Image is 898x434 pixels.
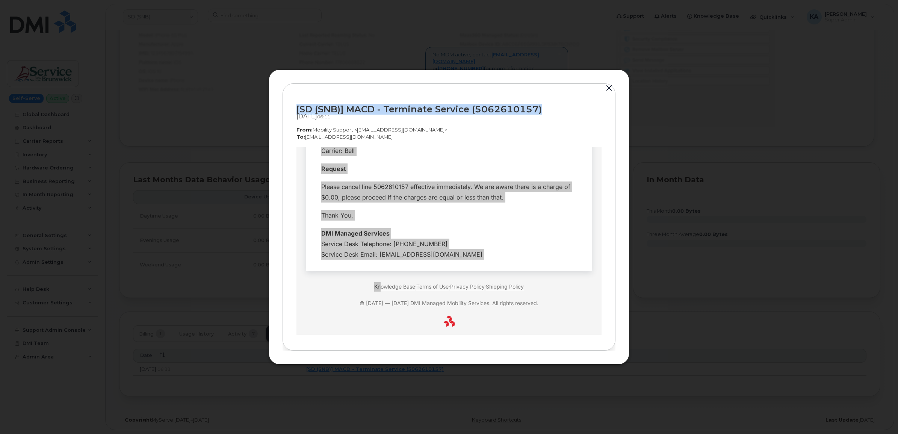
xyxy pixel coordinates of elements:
div: · · · [25,135,280,145]
div: © [DATE] — [DATE] DMI Managed Mobility Services. All rights reserved. [25,152,280,161]
div: Request [25,17,280,27]
p: Mobility Support <[EMAIL_ADDRESS][DOMAIN_NAME]> [296,126,602,133]
a: Terms of Use [120,136,152,143]
p: [EMAIL_ADDRESS][DOMAIN_NAME] [296,133,602,141]
a: Knowledge Base [78,136,119,143]
div: Service Desk Telephone: [PHONE_NUMBER] Service Desk Email: [EMAIL_ADDRESS][DOMAIN_NAME] [25,92,280,113]
span: 06:11 [317,114,330,119]
a: Shipping Policy [189,136,227,143]
strong: From: [296,127,313,133]
strong: To: [296,134,305,140]
a: Privacy Policy [154,136,188,143]
div: [DATE] [296,113,602,120]
img: footer_icon.png [147,169,158,180]
div: Please cancel line 5062610157 effective immediately. We are aware there is a charge of $0.00, ple... [25,35,280,56]
div: Thank You, [25,63,280,74]
div: [SD (SNB)] MACD - Terminate Service (5062610157) [296,104,602,114]
div: DMI Managed Services [25,81,280,92]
